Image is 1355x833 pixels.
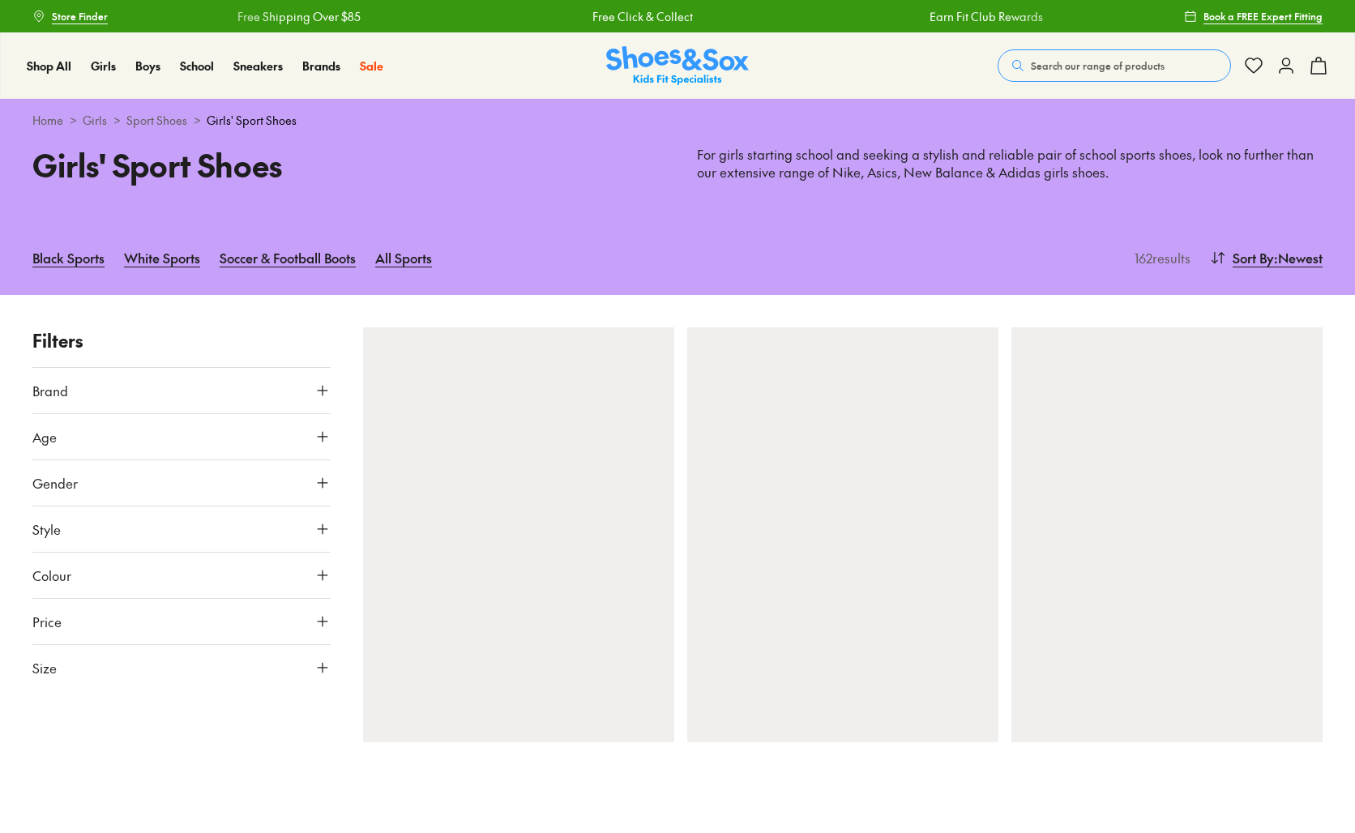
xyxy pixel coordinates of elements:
a: All Sports [375,240,432,276]
img: SNS_Logo_Responsive.svg [606,46,749,86]
span: Store Finder [52,9,108,23]
span: Size [32,658,57,677]
div: > > > [32,112,1323,129]
button: Style [32,506,331,552]
span: Boys [135,58,160,74]
p: Filters [32,327,331,354]
span: Sneakers [233,58,283,74]
a: Store Finder [32,2,108,31]
a: Free Shipping Over $85 [237,8,360,25]
button: Search our range of products [998,49,1231,82]
a: Shop All [27,58,71,75]
a: Soccer & Football Boots [220,240,356,276]
span: Style [32,519,61,539]
a: Brands [302,58,340,75]
a: Shoes & Sox [606,46,749,86]
span: Age [32,427,57,446]
span: Search our range of products [1031,58,1165,73]
span: Sale [360,58,383,74]
a: Boys [135,58,160,75]
span: School [180,58,214,74]
button: Age [32,414,331,459]
button: Size [32,645,331,690]
a: Sport Shoes [126,112,187,129]
button: Price [32,599,331,644]
a: Girls [91,58,116,75]
button: Brand [32,368,331,413]
span: Girls' Sport Shoes [207,112,297,129]
a: Girls [83,112,107,129]
span: Shop All [27,58,71,74]
a: Sale [360,58,383,75]
a: Home [32,112,63,129]
span: Girls [91,58,116,74]
h1: Girls' Sport Shoes [32,142,658,188]
a: Book a FREE Expert Fitting [1184,2,1323,31]
a: Free Click & Collect [592,8,692,25]
span: Brands [302,58,340,74]
button: Sort By:Newest [1210,240,1323,276]
span: Price [32,612,62,631]
p: For girls starting school and seeking a stylish and reliable pair of school sports shoes, look no... [697,146,1323,182]
p: 162 results [1128,248,1190,267]
span: Colour [32,566,71,585]
a: White Sports [124,240,200,276]
span: Brand [32,381,68,400]
span: : Newest [1274,248,1323,267]
span: Sort By [1233,248,1274,267]
a: School [180,58,214,75]
button: Gender [32,460,331,506]
a: Earn Fit Club Rewards [929,8,1042,25]
span: Book a FREE Expert Fitting [1203,9,1323,23]
a: Black Sports [32,240,105,276]
a: Sneakers [233,58,283,75]
span: Gender [32,473,78,493]
button: Colour [32,553,331,598]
